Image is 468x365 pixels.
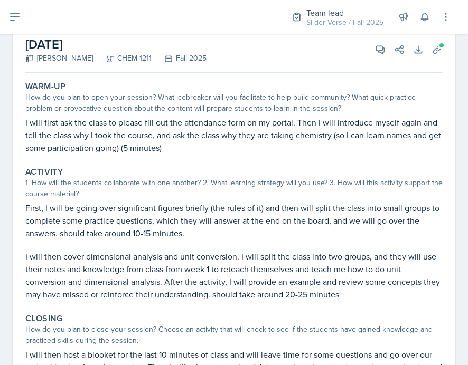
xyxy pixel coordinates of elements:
div: How do you plan to close your session? Choose an activity that will check to see if the students ... [25,324,443,346]
p: I will then cover dimensional analysis and unit conversion. I will split the class into two group... [25,250,443,301]
label: Warm-Up [25,81,66,92]
label: Activity [25,167,63,177]
div: Fall 2025 [152,53,207,64]
h2: [DATE] [25,35,207,54]
label: Closing [25,313,63,324]
div: Team lead [306,6,383,19]
div: [PERSON_NAME] [25,53,93,64]
div: CHEM 1211 [93,53,152,64]
p: First, I will be going over significant figures briefly (the rules of it) and then will split the... [25,201,443,239]
div: How do you plan to open your session? What icebreaker will you facilitate to help build community... [25,92,443,114]
p: I will first ask the class to please fill out the attendance form on my portal. Then I will intro... [25,116,443,154]
div: SI-der Verse / Fall 2025 [306,17,383,28]
div: 1. How will the students collaborate with one another? 2. What learning strategy will you use? 3.... [25,177,443,199]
